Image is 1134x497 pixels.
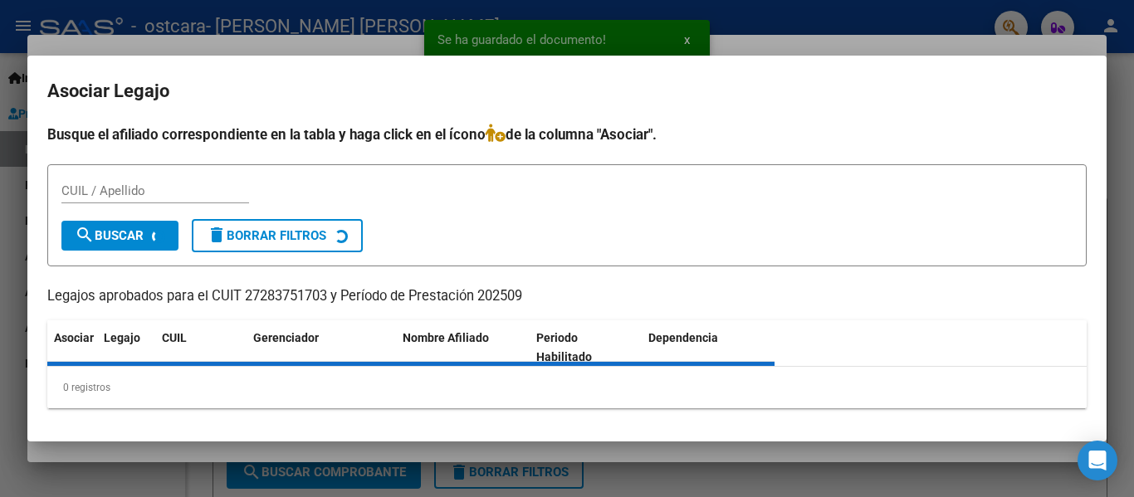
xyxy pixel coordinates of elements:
mat-icon: search [75,225,95,245]
div: 0 registros [47,367,1087,408]
datatable-header-cell: Gerenciador [247,320,396,375]
datatable-header-cell: Asociar [47,320,97,375]
datatable-header-cell: CUIL [155,320,247,375]
datatable-header-cell: Periodo Habilitado [530,320,642,375]
span: Borrar Filtros [207,228,326,243]
datatable-header-cell: Dependencia [642,320,775,375]
h4: Busque el afiliado correspondiente en la tabla y haga click en el ícono de la columna "Asociar". [47,124,1087,145]
mat-icon: delete [207,225,227,245]
span: Asociar [54,331,94,344]
span: Legajo [104,331,140,344]
button: Buscar [61,221,178,251]
span: Dependencia [648,331,718,344]
span: Periodo Habilitado [536,331,592,363]
p: Legajos aprobados para el CUIT 27283751703 y Período de Prestación 202509 [47,286,1087,307]
span: Nombre Afiliado [403,331,489,344]
span: Buscar [75,228,144,243]
datatable-header-cell: Legajo [97,320,155,375]
button: Borrar Filtros [192,219,363,252]
h2: Asociar Legajo [47,76,1087,107]
datatable-header-cell: Nombre Afiliado [396,320,530,375]
div: Open Intercom Messenger [1078,441,1117,480]
span: Gerenciador [253,331,319,344]
span: CUIL [162,331,187,344]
